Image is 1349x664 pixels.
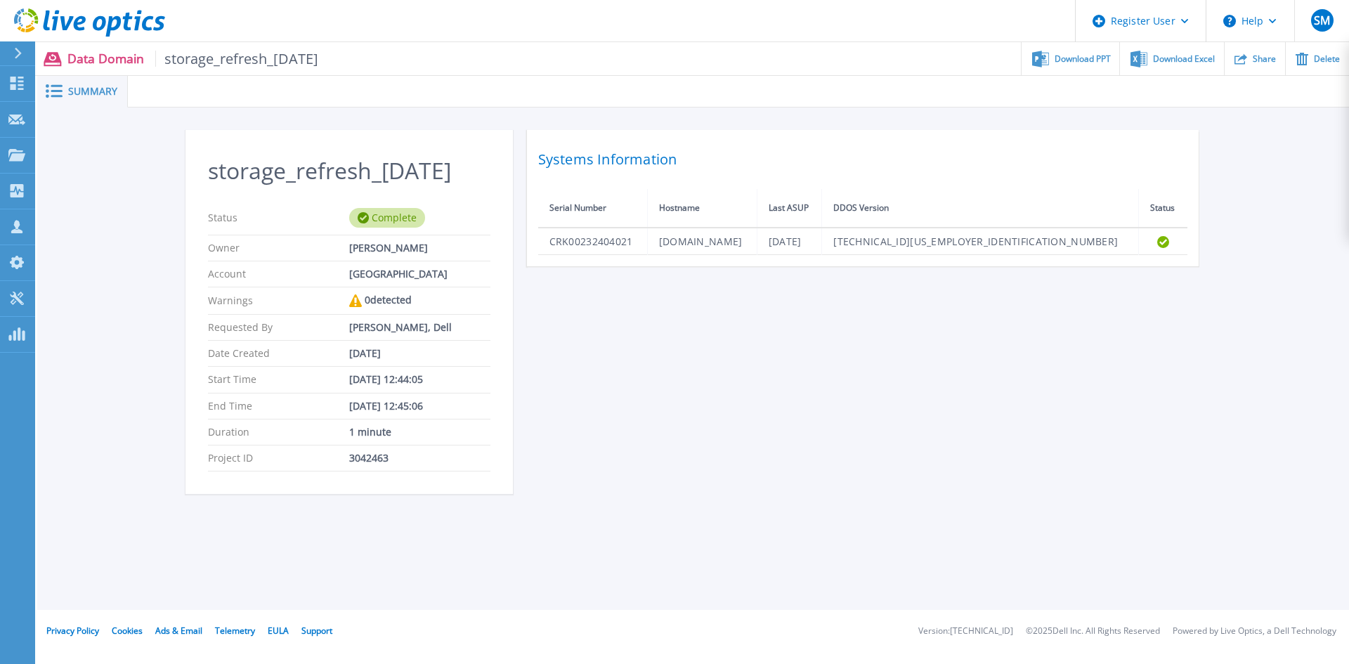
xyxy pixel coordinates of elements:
a: EULA [268,625,289,637]
div: 3042463 [349,453,490,464]
th: Serial Number [538,189,648,228]
div: [DATE] [349,348,490,359]
td: [DATE] [757,228,822,255]
p: Project ID [208,453,349,464]
div: [PERSON_NAME], Dell [349,322,490,333]
p: Warnings [208,294,349,307]
td: [TECHNICAL_ID][US_EMPLOYER_IDENTIFICATION_NUMBER] [822,228,1138,255]
th: DDOS Version [822,189,1138,228]
p: Data Domain [67,51,319,67]
a: Support [301,625,332,637]
span: Download PPT [1055,55,1111,63]
span: SM [1314,15,1330,26]
div: Complete [349,208,425,228]
p: Owner [208,242,349,254]
div: [PERSON_NAME] [349,242,490,254]
div: 0 detected [349,294,490,307]
div: 1 minute [349,427,490,438]
p: Date Created [208,348,349,359]
span: Share [1253,55,1276,63]
span: Delete [1314,55,1340,63]
span: storage_refresh_[DATE] [155,51,319,67]
div: [GEOGRAPHIC_DATA] [349,268,490,280]
li: Powered by Live Optics, a Dell Technology [1173,627,1336,636]
p: Requested By [208,322,349,333]
th: Status [1138,189,1187,228]
h2: storage_refresh_[DATE] [208,158,490,184]
a: Ads & Email [155,625,202,637]
a: Privacy Policy [46,625,99,637]
a: Telemetry [215,625,255,637]
h2: Systems Information [538,147,1187,172]
th: Hostname [647,189,757,228]
p: Status [208,208,349,228]
li: Version: [TECHNICAL_ID] [918,627,1013,636]
a: Cookies [112,625,143,637]
span: Download Excel [1153,55,1215,63]
p: Account [208,268,349,280]
li: © 2025 Dell Inc. All Rights Reserved [1026,627,1160,636]
p: End Time [208,401,349,412]
td: CRK00232404021 [538,228,648,255]
td: [DOMAIN_NAME] [647,228,757,255]
div: [DATE] 12:44:05 [349,374,490,385]
div: [DATE] 12:45:06 [349,401,490,412]
span: Summary [68,86,117,96]
p: Duration [208,427,349,438]
th: Last ASUP [757,189,822,228]
p: Start Time [208,374,349,385]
